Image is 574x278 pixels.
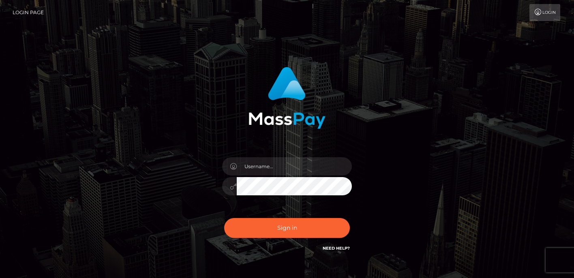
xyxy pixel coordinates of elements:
[13,4,44,21] a: Login Page
[237,157,352,175] input: Username...
[248,67,326,129] img: MassPay Login
[224,218,350,238] button: Sign in
[323,246,350,251] a: Need Help?
[529,4,560,21] a: Login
